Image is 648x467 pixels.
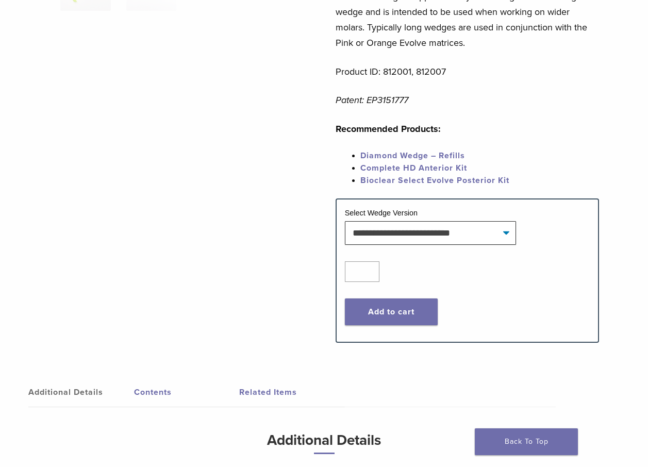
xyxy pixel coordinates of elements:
[360,175,509,186] a: Bioclear Select Evolve Posterior Kit
[345,298,438,325] button: Add to cart
[134,378,240,407] a: Contents
[336,94,408,106] em: Patent: EP3151777
[336,64,599,79] p: Product ID: 812001, 812007
[239,378,345,407] a: Related Items
[360,151,465,161] a: Diamond Wedge – Refills
[28,378,134,407] a: Additional Details
[336,123,441,135] strong: Recommended Products:
[475,428,578,455] a: Back To Top
[360,163,467,173] a: Complete HD Anterior Kit
[48,428,600,462] h3: Additional Details
[345,209,418,217] label: Select Wedge Version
